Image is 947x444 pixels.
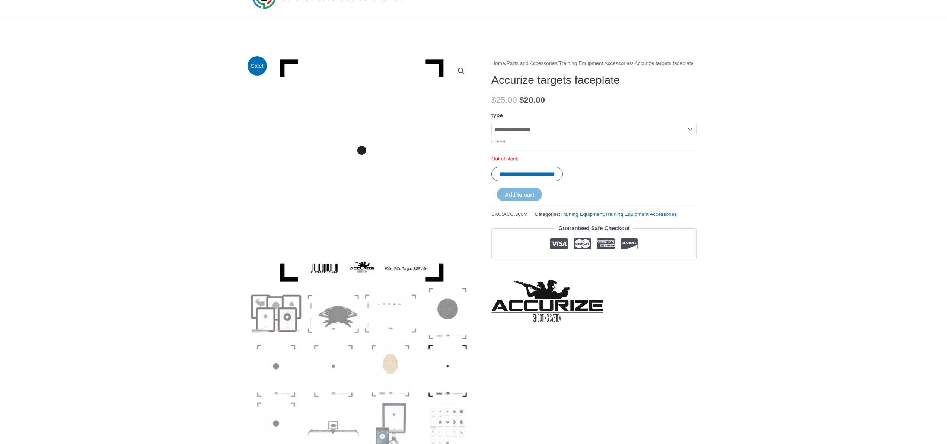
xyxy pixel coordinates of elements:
a: Clear options [491,139,506,144]
span: Sale! [248,56,267,76]
h1: Accurize targets faceplate [491,73,697,87]
p: Out of stock [491,156,697,162]
img: Accurize targets faceplate [250,288,302,339]
legend: Guaranteed Safe Checkout [555,223,633,233]
span: $ [519,95,524,105]
img: Accurize targets faceplate - Image 7 [365,345,417,397]
a: Training Equipment [560,211,604,217]
img: Accurize targets faceplate - Image 3 [365,288,417,339]
a: Training Equipment Accessories [605,211,677,217]
label: type [491,112,503,118]
bdi: 20.00 [519,95,545,105]
span: Categories: , [535,210,677,219]
span: $ [491,95,496,105]
a: View full-screen image gallery [455,64,468,78]
img: Accurize targets faceplate - Image 6 [307,345,359,397]
button: Add to cart [497,188,542,201]
img: Accurize targets faceplate - Image 8 [422,345,473,397]
bdi: 25.00 [491,95,517,105]
a: Parts and Accessories [507,61,558,66]
a: Accurize AS [491,280,603,322]
img: Accurize targets faceplate - Image 5 [250,345,302,397]
a: Home [491,61,505,66]
nav: Breadcrumb [491,59,697,68]
span: SKU: [491,210,528,219]
a: Training Equipment Accessories [559,61,632,66]
span: ACC.300M [503,211,528,217]
img: Accurize targets faceplate - Image 2 [307,288,359,339]
img: Accurize targets faceplate - Image 4 [422,288,473,339]
iframe: Customer reviews powered by Trustpilot [491,265,697,274]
